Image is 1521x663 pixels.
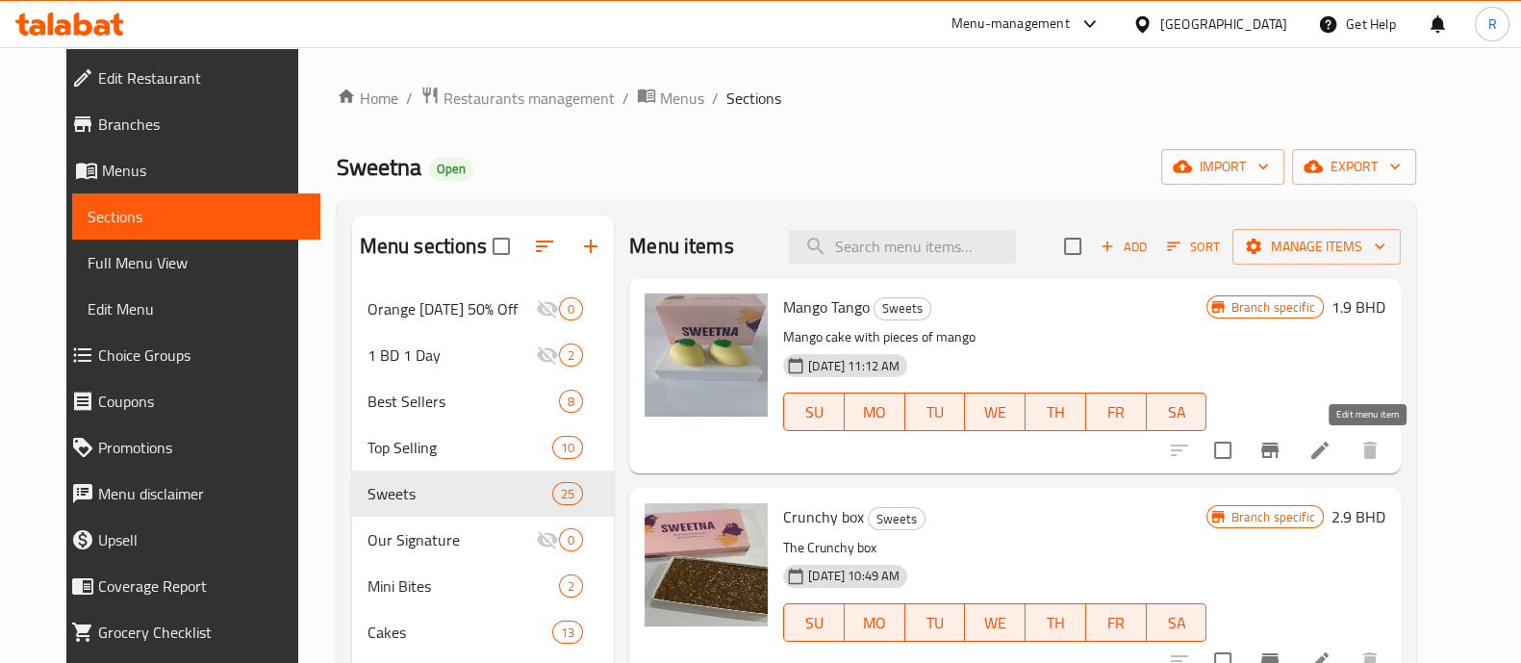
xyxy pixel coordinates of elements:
span: Mini Bites [368,574,559,598]
button: SU [783,603,845,642]
span: WE [973,398,1018,426]
span: Crunchy box [783,502,864,531]
span: Sweets [875,297,930,319]
span: Add [1098,236,1150,258]
div: Sweets [868,507,925,530]
span: 2 [560,346,582,365]
span: [DATE] 10:49 AM [800,567,907,585]
div: Sweets25 [352,471,615,517]
span: Branch specific [1223,508,1322,526]
a: Home [337,87,398,110]
button: SA [1147,603,1207,642]
input: search [789,230,1016,264]
span: [DATE] 11:12 AM [800,357,907,375]
a: Branches [56,101,320,147]
nav: breadcrumb [337,86,1416,111]
div: items [559,297,583,320]
span: Coupons [98,390,305,413]
span: Best Sellers [368,390,559,413]
div: Open [429,158,473,181]
span: TH [1033,398,1078,426]
span: MO [852,398,898,426]
span: Coverage Report [98,574,305,598]
button: TU [905,393,966,431]
h2: Menu sections [360,232,487,261]
li: / [712,87,719,110]
span: Menus [102,159,305,182]
span: 10 [553,439,582,457]
span: Select section [1052,226,1093,267]
svg: Inactive section [536,344,559,367]
div: 1 BD 1 Day2 [352,332,615,378]
span: Choice Groups [98,344,305,367]
a: Choice Groups [56,332,320,378]
button: WE [965,603,1026,642]
span: Orange [DATE] 50% Off [368,297,536,320]
div: items [559,344,583,367]
span: Our Signature [368,528,536,551]
span: R [1487,13,1496,35]
span: Open [429,161,473,177]
div: Top Selling [368,436,552,459]
span: Edit Restaurant [98,66,305,89]
li: / [406,87,413,110]
button: Add section [568,223,614,269]
span: Sections [88,205,305,228]
span: SA [1154,398,1200,426]
a: Coupons [56,378,320,424]
button: SU [783,393,845,431]
span: Edit Menu [88,297,305,320]
a: Coverage Report [56,563,320,609]
span: 13 [553,624,582,642]
span: Sweets [869,508,925,530]
button: TH [1026,603,1086,642]
p: Mango cake with pieces of mango [783,325,1206,349]
a: Promotions [56,424,320,471]
span: SA [1154,609,1200,637]
p: The Crunchy box [783,536,1206,560]
span: TU [913,398,958,426]
span: SU [792,398,837,426]
span: MO [852,609,898,637]
span: WE [973,609,1018,637]
div: Cakes [368,621,552,644]
span: import [1177,155,1269,179]
div: Mini Bites2 [352,563,615,609]
a: Edit Menu [72,286,320,332]
span: 25 [553,485,582,503]
button: Add [1093,232,1154,262]
button: FR [1086,603,1147,642]
span: 0 [560,300,582,319]
span: TU [913,609,958,637]
div: Orange Friday 50% Off [368,297,536,320]
button: WE [965,393,1026,431]
span: export [1307,155,1401,179]
div: Our Signature0 [352,517,615,563]
button: TH [1026,393,1086,431]
div: items [552,621,583,644]
span: 1 BD 1 Day [368,344,536,367]
div: items [559,574,583,598]
span: 0 [560,531,582,549]
button: delete [1347,427,1393,473]
span: Sections [726,87,781,110]
button: SA [1147,393,1207,431]
div: Sweets [368,482,552,505]
button: import [1161,149,1284,185]
span: Branches [98,113,305,136]
span: Restaurants management [444,87,615,110]
span: TH [1033,609,1078,637]
div: Menu-management [951,13,1070,36]
a: Sections [72,193,320,240]
button: MO [845,603,905,642]
span: Upsell [98,528,305,551]
a: Menu disclaimer [56,471,320,517]
svg: Inactive section [536,297,559,320]
img: Crunchy box [645,503,768,626]
div: Sweets [874,297,931,320]
li: / [622,87,629,110]
h6: 1.9 BHD [1331,293,1385,320]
